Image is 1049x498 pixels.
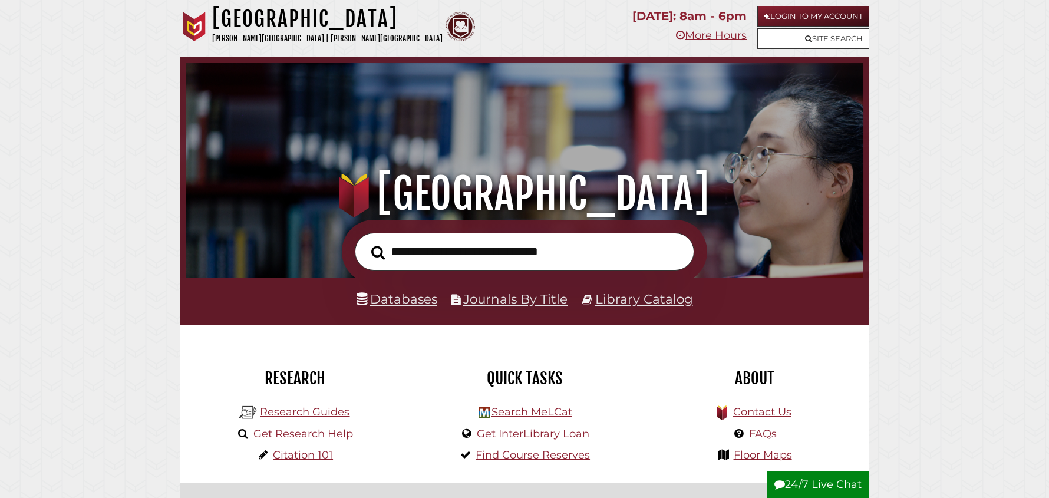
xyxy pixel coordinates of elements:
[757,28,869,49] a: Site Search
[418,368,631,388] h2: Quick Tasks
[734,448,792,461] a: Floor Maps
[479,407,490,418] img: Hekman Library Logo
[189,368,401,388] h2: Research
[357,291,437,306] a: Databases
[749,427,777,440] a: FAQs
[491,405,572,418] a: Search MeLCat
[476,448,590,461] a: Find Course Reserves
[477,427,589,440] a: Get InterLibrary Loan
[632,6,747,27] p: [DATE]: 8am - 6pm
[648,368,860,388] h2: About
[273,448,333,461] a: Citation 101
[371,245,385,260] i: Search
[365,242,391,263] button: Search
[212,6,443,32] h1: [GEOGRAPHIC_DATA]
[202,168,848,220] h1: [GEOGRAPHIC_DATA]
[733,405,791,418] a: Contact Us
[446,12,475,41] img: Calvin Theological Seminary
[676,29,747,42] a: More Hours
[757,6,869,27] a: Login to My Account
[463,291,568,306] a: Journals By Title
[595,291,693,306] a: Library Catalog
[253,427,353,440] a: Get Research Help
[180,12,209,41] img: Calvin University
[239,404,257,421] img: Hekman Library Logo
[212,32,443,45] p: [PERSON_NAME][GEOGRAPHIC_DATA] | [PERSON_NAME][GEOGRAPHIC_DATA]
[260,405,349,418] a: Research Guides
